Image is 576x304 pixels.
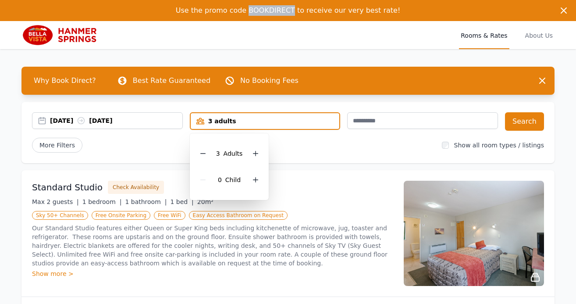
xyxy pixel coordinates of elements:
[176,6,401,14] span: Use the promo code BOOKDIRECT to receive our very best rate!
[108,181,164,194] button: Check Availability
[170,198,193,205] span: 1 bed |
[197,198,213,205] span: 20m²
[92,211,150,220] span: Free Onsite Parking
[32,138,82,153] span: More Filters
[133,75,210,86] p: Best Rate Guaranteed
[125,198,167,205] span: 1 bathroom |
[32,269,393,278] div: Show more >
[240,75,299,86] p: No Booking Fees
[224,150,243,157] span: Adult s
[191,117,340,125] div: 3 adults
[82,198,122,205] span: 1 bedroom |
[459,21,509,49] a: Rooms & Rates
[32,181,103,193] h3: Standard Studio
[216,150,220,157] span: 3
[32,224,393,268] p: Our Standard Studio features either Queen or Super King beds including kitchenette of microwave, ...
[523,21,555,49] a: About Us
[225,176,241,183] span: Child
[154,211,185,220] span: Free WiFi
[21,25,106,46] img: Bella Vista Hanmer Springs
[32,198,79,205] span: Max 2 guests |
[27,72,103,89] span: Why Book Direct?
[189,211,288,220] span: Easy Access Bathroom on Request
[32,211,88,220] span: Sky 50+ Channels
[505,112,544,131] button: Search
[218,176,222,183] span: 0
[454,142,544,149] label: Show all room types / listings
[50,116,182,125] div: [DATE] [DATE]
